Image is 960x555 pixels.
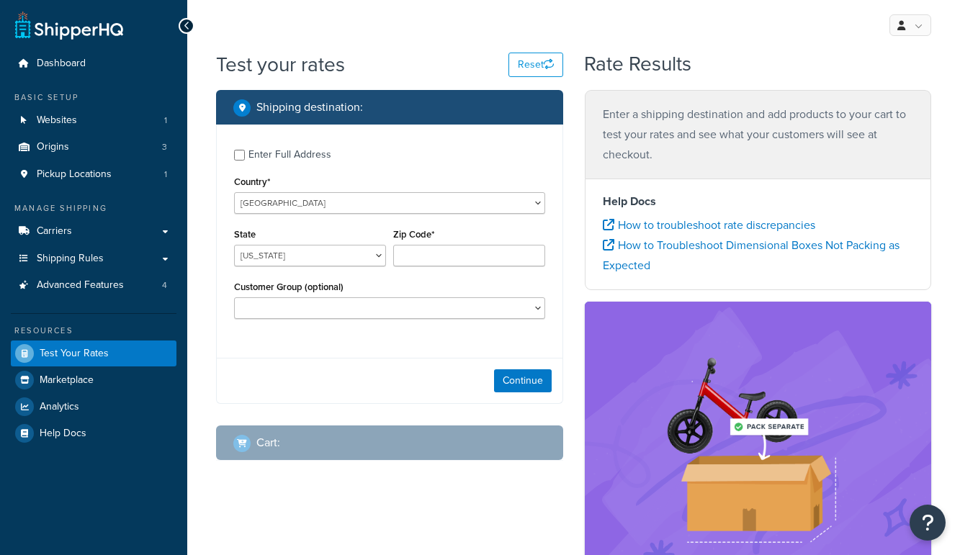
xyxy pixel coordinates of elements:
[584,53,691,76] h2: Rate Results
[11,134,176,161] a: Origins3
[162,279,167,292] span: 4
[11,272,176,299] li: Advanced Features
[11,107,176,134] li: Websites
[393,229,434,240] label: Zip Code*
[216,50,345,78] h1: Test your rates
[11,107,176,134] a: Websites1
[256,436,280,449] h2: Cart :
[40,374,94,387] span: Marketplace
[37,58,86,70] span: Dashboard
[234,176,270,187] label: Country*
[11,161,176,188] a: Pickup Locations1
[11,218,176,245] a: Carriers
[603,193,914,210] h4: Help Docs
[11,367,176,393] a: Marketplace
[248,145,331,165] div: Enter Full Address
[603,217,815,233] a: How to troubleshoot rate discrepancies
[37,279,124,292] span: Advanced Features
[37,253,104,265] span: Shipping Rules
[40,401,79,413] span: Analytics
[234,229,256,240] label: State
[11,272,176,299] a: Advanced Features4
[11,91,176,104] div: Basic Setup
[11,202,176,215] div: Manage Shipping
[37,114,77,127] span: Websites
[234,281,344,292] label: Customer Group (optional)
[508,53,563,77] button: Reset
[162,141,167,153] span: 3
[40,348,109,360] span: Test Your Rates
[11,394,176,420] a: Analytics
[11,325,176,337] div: Resources
[11,340,176,366] a: Test Your Rates
[256,101,363,114] h2: Shipping destination :
[164,168,167,181] span: 1
[11,420,176,446] a: Help Docs
[11,134,176,161] li: Origins
[234,150,245,161] input: Enter Full Address
[11,161,176,188] li: Pickup Locations
[37,141,69,153] span: Origins
[37,168,112,181] span: Pickup Locations
[11,50,176,77] a: Dashboard
[910,505,946,541] button: Open Resource Center
[164,114,167,127] span: 1
[37,225,72,238] span: Carriers
[603,237,900,274] a: How to Troubleshoot Dimensional Boxes Not Packing as Expected
[494,369,552,392] button: Continue
[603,104,914,165] p: Enter a shipping destination and add products to your cart to test your rates and see what your c...
[40,428,86,440] span: Help Docs
[11,245,176,272] a: Shipping Rules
